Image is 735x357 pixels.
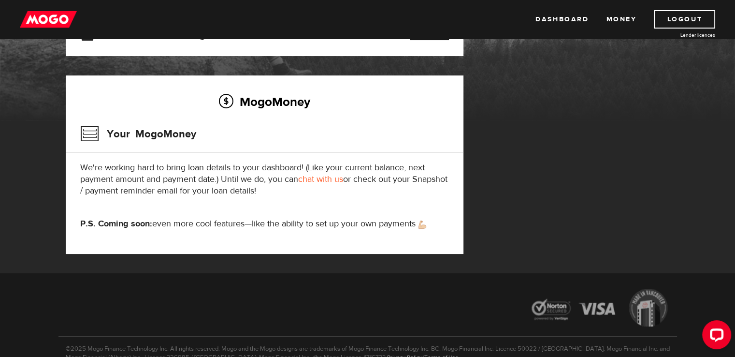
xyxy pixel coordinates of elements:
[694,316,735,357] iframe: LiveChat chat widget
[606,10,636,29] a: Money
[522,282,677,336] img: legal-icons-92a2ffecb4d32d839781d1b4e4802d7b.png
[80,121,196,147] h3: Your MogoMoney
[654,10,715,29] a: Logout
[20,10,77,29] img: mogo_logo-11ee424be714fa7cbb0f0f49df9e16ec.png
[80,162,449,197] p: We're working hard to bring loan details to your dashboard! (Like your current balance, next paym...
[298,174,343,185] a: chat with us
[80,91,449,112] h2: MogoMoney
[643,31,715,39] a: Lender licences
[80,218,152,229] strong: P.S. Coming soon:
[80,218,449,230] p: even more cool features—like the ability to set up your own payments
[418,221,426,229] img: strong arm emoji
[535,10,589,29] a: Dashboard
